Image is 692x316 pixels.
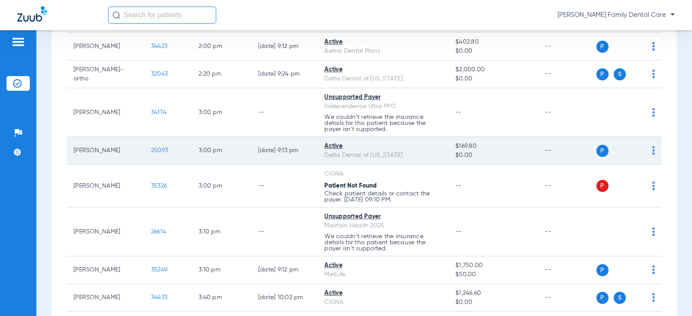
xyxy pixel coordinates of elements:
[652,42,655,51] img: group-dot-blue.svg
[596,180,609,192] span: P
[455,261,531,270] span: $1,750.00
[67,33,144,61] td: [PERSON_NAME]
[455,229,462,235] span: --
[538,88,596,137] td: --
[455,142,531,151] span: $169.80
[151,109,167,115] span: 34174
[324,93,442,102] div: Unsupported Payer
[652,108,655,117] img: group-dot-blue.svg
[324,114,442,132] p: We couldn’t retrieve the insurance details for this patient because the payer isn’t supported.
[455,270,531,279] span: $50.00
[108,6,216,24] input: Search for patients
[538,207,596,256] td: --
[324,191,442,203] p: Check patient details or contact the payer. [DATE] 09:10 PM.
[455,47,531,56] span: $0.00
[324,74,442,83] div: Delta Dental of [US_STATE]
[324,289,442,298] div: Active
[324,212,442,221] div: Unsupported Payer
[151,43,167,49] span: 34423
[596,68,609,80] span: P
[538,284,596,312] td: --
[251,207,318,256] td: --
[538,256,596,284] td: --
[652,70,655,78] img: group-dot-blue.svg
[251,284,318,312] td: [DATE] 10:02 PM
[324,47,442,56] div: Aetna Dental Plans
[67,88,144,137] td: [PERSON_NAME]
[455,289,531,298] span: $1,246.60
[324,38,442,47] div: Active
[324,298,442,307] div: CIGNA
[455,151,531,160] span: $0.00
[151,71,168,77] span: 32043
[192,33,251,61] td: 2:00 PM
[67,256,144,284] td: [PERSON_NAME]
[596,41,609,53] span: P
[192,256,251,284] td: 3:10 PM
[324,221,442,230] div: Meritain Health 2025
[324,233,442,252] p: We couldn’t retrieve the insurance details for this patient because the payer isn’t supported.
[151,147,168,153] span: 25093
[538,137,596,165] td: --
[538,165,596,207] td: --
[455,183,462,189] span: --
[652,293,655,302] img: group-dot-blue.svg
[192,137,251,165] td: 3:00 PM
[596,264,609,276] span: P
[151,229,166,235] span: 26614
[192,61,251,88] td: 2:20 PM
[324,102,442,111] div: Independence Ultra PPO
[455,74,531,83] span: $0.00
[251,165,318,207] td: --
[251,88,318,137] td: --
[614,292,626,304] span: S
[251,61,318,88] td: [DATE] 9:24 PM
[192,284,251,312] td: 3:40 PM
[11,37,25,47] img: hamburger-icon
[652,182,655,190] img: group-dot-blue.svg
[67,207,144,256] td: [PERSON_NAME]
[67,61,144,88] td: [PERSON_NAME]-ortho
[596,292,609,304] span: P
[251,33,318,61] td: [DATE] 9:12 PM
[192,207,251,256] td: 3:10 PM
[652,146,655,155] img: group-dot-blue.svg
[112,11,120,19] img: Search Icon
[251,137,318,165] td: [DATE] 9:13 PM
[455,298,531,307] span: $0.00
[67,137,144,165] td: [PERSON_NAME]
[455,38,531,47] span: $402.80
[17,6,47,22] img: Zuub Logo
[324,183,377,189] span: Patient Not Found
[251,256,318,284] td: [DATE] 9:12 PM
[557,11,675,19] span: [PERSON_NAME] Family Dental Care
[324,169,442,179] div: CIGNA
[324,65,442,74] div: Active
[151,267,167,273] span: 35249
[538,33,596,61] td: --
[324,261,442,270] div: Active
[151,183,167,189] span: 35326
[455,65,531,74] span: $2,000.00
[596,145,609,157] span: P
[652,265,655,274] img: group-dot-blue.svg
[324,142,442,151] div: Active
[67,284,144,312] td: [PERSON_NAME]
[614,68,626,80] span: S
[192,88,251,137] td: 3:00 PM
[67,165,144,207] td: [PERSON_NAME]
[324,151,442,160] div: Delta Dental of [US_STATE]
[324,270,442,279] div: MetLife
[538,61,596,88] td: --
[151,294,167,300] span: 34433
[455,109,462,115] span: --
[652,227,655,236] img: group-dot-blue.svg
[192,165,251,207] td: 3:00 PM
